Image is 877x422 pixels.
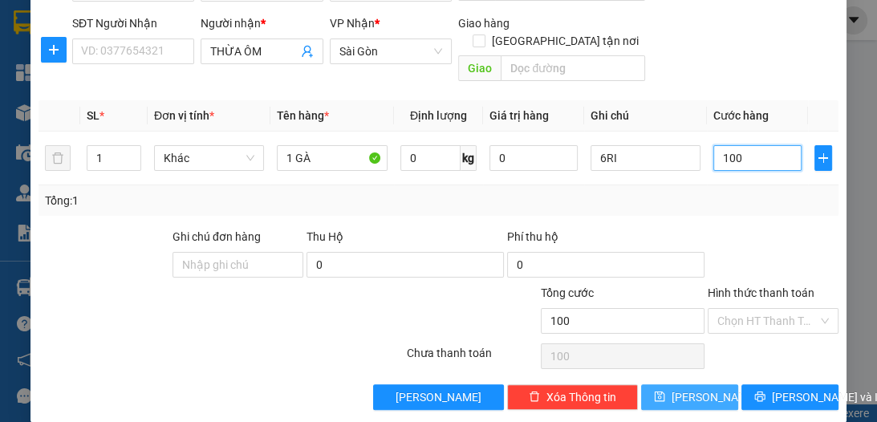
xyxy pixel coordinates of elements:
span: SL [87,109,99,122]
span: Giá trị hàng [489,109,549,122]
button: plus [41,37,67,63]
label: Ghi chú đơn hàng [173,230,261,243]
button: deleteXóa Thông tin [507,384,638,410]
input: Ghi Chú [591,145,700,171]
th: Ghi chú [584,100,707,132]
input: Ghi chú đơn hàng [173,252,303,278]
span: Xóa Thông tin [546,388,616,406]
button: [PERSON_NAME] [373,384,504,410]
span: Giao hàng [458,17,510,30]
span: [PERSON_NAME] [396,388,481,406]
span: Sài Gòn [339,39,442,63]
input: Dọc đường [501,55,645,81]
span: plus [42,43,66,56]
span: Tổng cước [541,286,594,299]
span: [GEOGRAPHIC_DATA] tận nơi [485,32,645,50]
div: SĐT Người Nhận [72,14,194,32]
span: [PERSON_NAME] [672,388,757,406]
button: save[PERSON_NAME] [641,384,738,410]
input: VD: Bàn, Ghế [277,145,387,171]
span: Khác [164,146,254,170]
button: plus [814,145,832,171]
input: 0 [489,145,578,171]
div: Người nhận [201,14,323,32]
label: Hình thức thanh toán [708,286,814,299]
div: Chưa thanh toán [405,344,539,372]
span: Đơn vị tính [154,109,214,122]
span: user-add [301,45,314,58]
span: Giao [458,55,501,81]
button: printer[PERSON_NAME] và In [741,384,838,410]
span: delete [529,391,540,404]
div: Phí thu hộ [507,228,704,252]
span: save [654,391,665,404]
span: plus [815,152,831,164]
div: Tổng: 1 [45,192,340,209]
span: Cước hàng [713,109,769,122]
span: kg [461,145,477,171]
span: Thu Hộ [307,230,343,243]
span: printer [754,391,765,404]
button: delete [45,145,71,171]
span: Tên hàng [277,109,329,122]
span: VP Nhận [330,17,375,30]
span: Định lượng [410,109,467,122]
